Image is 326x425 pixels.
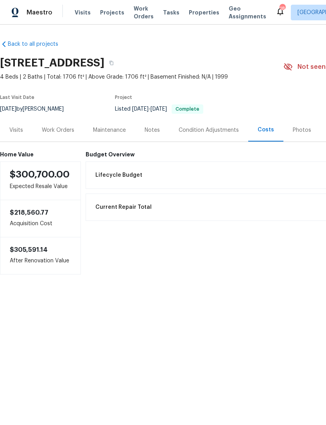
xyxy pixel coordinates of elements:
[95,171,142,179] span: Lifecycle Budget
[10,210,48,216] span: $218,560.77
[115,95,132,100] span: Project
[189,9,219,16] span: Properties
[115,106,203,112] span: Listed
[104,56,118,70] button: Copy Address
[134,5,154,20] span: Work Orders
[132,106,167,112] span: -
[75,9,91,16] span: Visits
[150,106,167,112] span: [DATE]
[279,5,285,13] div: 18
[93,126,126,134] div: Maintenance
[172,107,202,111] span: Complete
[163,10,179,15] span: Tasks
[42,126,74,134] div: Work Orders
[145,126,160,134] div: Notes
[132,106,149,112] span: [DATE]
[229,5,266,20] span: Geo Assignments
[10,247,48,253] span: $305,591.14
[100,9,124,16] span: Projects
[9,126,23,134] div: Visits
[293,126,311,134] div: Photos
[179,126,239,134] div: Condition Adjustments
[95,203,152,211] span: Current Repair Total
[10,170,70,179] span: $300,700.00
[258,126,274,134] div: Costs
[27,9,52,16] span: Maestro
